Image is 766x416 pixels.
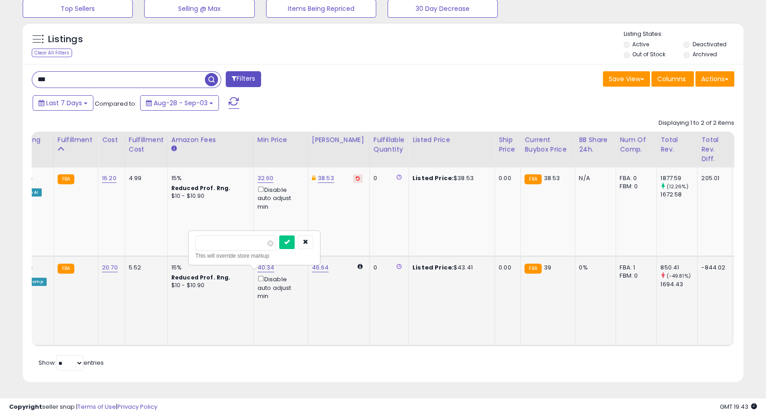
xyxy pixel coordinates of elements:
[257,174,274,183] a: 32.60
[39,358,104,367] span: Show: entries
[58,264,74,274] small: FBA
[95,99,136,108] span: Compared to:
[620,264,650,272] div: FBA: 1
[660,191,697,199] div: 1672.58
[701,135,728,164] div: Total Rev. Diff.
[544,263,551,272] span: 39
[171,174,247,182] div: 15%
[102,263,118,272] a: 20.70
[701,174,725,182] div: 205.01
[524,135,571,154] div: Current Buybox Price
[58,135,94,145] div: Fulfillment
[632,40,649,48] label: Active
[603,71,650,87] button: Save View
[693,50,717,58] label: Archived
[695,71,734,87] button: Actions
[632,50,665,58] label: Out of Stock
[620,174,650,182] div: FBA: 0
[102,135,121,145] div: Cost
[117,402,157,411] a: Privacy Policy
[312,135,366,145] div: [PERSON_NAME]
[499,174,514,182] div: 0.00
[171,145,177,153] small: Amazon Fees.
[701,264,725,272] div: -844.02
[499,264,514,272] div: 0.00
[129,264,160,272] div: 5.52
[524,264,541,274] small: FBA
[78,402,116,411] a: Terms of Use
[657,74,686,83] span: Columns
[102,174,116,183] a: 16.20
[412,135,491,145] div: Listed Price
[257,185,301,211] div: Disable auto adjust min
[373,174,402,182] div: 0
[129,135,164,154] div: Fulfillment Cost
[312,263,329,272] a: 46.64
[579,264,609,272] div: 0%
[651,71,694,87] button: Columns
[195,251,313,260] div: This will override store markup
[140,95,219,111] button: Aug-28 - Sep-03
[412,264,488,272] div: $43.41
[660,135,693,154] div: Total Rev.
[412,174,488,182] div: $38.53
[620,182,650,191] div: FBM: 0
[579,135,612,154] div: BB Share 24h.
[579,174,609,182] div: N/A
[33,95,93,111] button: Last 7 Days
[46,98,82,108] span: Last 7 Days
[620,272,650,280] div: FBM: 0
[524,174,541,184] small: FBA
[544,174,560,182] span: 38.53
[171,274,231,281] b: Reduced Prof. Rng.
[499,135,517,154] div: Ship Price
[58,174,74,184] small: FBA
[660,174,697,182] div: 1877.59
[171,184,231,192] b: Reduced Prof. Rng.
[129,174,160,182] div: 4.99
[171,264,247,272] div: 15%
[373,135,405,154] div: Fulfillable Quantity
[412,263,454,272] b: Listed Price:
[257,263,275,272] a: 40.34
[693,40,727,48] label: Deactivated
[171,135,250,145] div: Amazon Fees
[666,272,690,279] small: (-49.81%)
[257,274,301,300] div: Disable auto adjust min
[10,135,50,145] div: Repricing
[660,280,697,289] div: 1694.43
[620,135,653,154] div: Num of Comp.
[257,135,304,145] div: Min Price
[373,264,402,272] div: 0
[32,49,72,57] div: Clear All Filters
[659,119,734,127] div: Displaying 1 to 2 of 2 items
[666,183,688,190] small: (12.26%)
[720,402,757,411] span: 2025-09-11 19:43 GMT
[624,30,743,39] p: Listing States:
[660,264,697,272] div: 850.41
[9,403,157,411] div: seller snap | |
[412,174,454,182] b: Listed Price:
[48,33,83,46] h5: Listings
[154,98,208,108] span: Aug-28 - Sep-03
[9,402,42,411] strong: Copyright
[226,71,261,87] button: Filters
[318,174,334,183] a: 38.53
[171,192,247,200] div: $10 - $10.90
[171,282,247,289] div: $10 - $10.90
